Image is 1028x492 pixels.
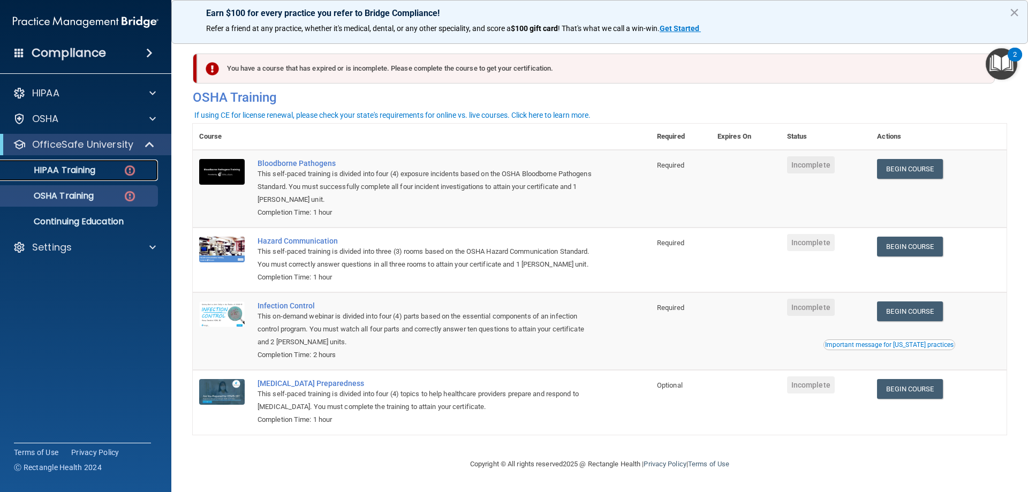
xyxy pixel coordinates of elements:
span: ! That's what we call a win-win. [558,24,660,33]
a: Begin Course [877,159,942,179]
span: Incomplete [787,234,835,251]
p: Earn $100 for every practice you refer to Bridge Compliance! [206,8,993,18]
span: Required [657,239,684,247]
a: Begin Course [877,301,942,321]
strong: $100 gift card [511,24,558,33]
a: HIPAA [13,87,156,100]
div: This on-demand webinar is divided into four (4) parts based on the essential components of an inf... [258,310,597,349]
div: Completion Time: 2 hours [258,349,597,361]
span: Incomplete [787,156,835,173]
th: Required [651,124,711,150]
h4: Compliance [32,46,106,60]
th: Expires On [711,124,781,150]
img: PMB logo [13,11,158,33]
a: [MEDICAL_DATA] Preparedness [258,379,597,388]
a: Hazard Communication [258,237,597,245]
button: If using CE for license renewal, please check your state's requirements for online vs. live cours... [193,110,592,120]
a: Terms of Use [14,447,58,458]
a: Terms of Use [688,460,729,468]
span: Incomplete [787,376,835,393]
a: Bloodborne Pathogens [258,159,597,168]
button: Read this if you are a dental practitioner in the state of CA [823,339,955,350]
a: OfficeSafe University [13,138,155,151]
p: OfficeSafe University [32,138,133,151]
span: Refer a friend at any practice, whether it's medical, dental, or any other speciality, and score a [206,24,511,33]
img: danger-circle.6113f641.png [123,164,137,177]
a: Begin Course [877,237,942,256]
th: Status [781,124,871,150]
p: HIPAA Training [7,165,95,176]
button: Open Resource Center, 2 new notifications [986,48,1017,80]
div: Completion Time: 1 hour [258,413,597,426]
a: Begin Course [877,379,942,399]
p: Continuing Education [7,216,153,227]
p: HIPAA [32,87,59,100]
a: Privacy Policy [644,460,686,468]
span: Incomplete [787,299,835,316]
div: Completion Time: 1 hour [258,271,597,284]
p: OSHA Training [7,191,94,201]
h4: OSHA Training [193,90,1007,105]
div: If using CE for license renewal, please check your state's requirements for online vs. live cours... [194,111,591,119]
div: Completion Time: 1 hour [258,206,597,219]
div: Copyright © All rights reserved 2025 @ Rectangle Health | | [404,447,795,481]
strong: Get Started [660,24,699,33]
span: Ⓒ Rectangle Health 2024 [14,462,102,473]
span: Required [657,161,684,169]
span: Optional [657,381,683,389]
div: This self-paced training is divided into three (3) rooms based on the OSHA Hazard Communication S... [258,245,597,271]
p: Settings [32,241,72,254]
a: Settings [13,241,156,254]
span: Required [657,304,684,312]
button: Close [1009,4,1019,21]
p: OSHA [32,112,59,125]
div: This self-paced training is divided into four (4) topics to help healthcare providers prepare and... [258,388,597,413]
div: You have a course that has expired or is incomplete. Please complete the course to get your certi... [197,54,995,84]
a: OSHA [13,112,156,125]
a: Infection Control [258,301,597,310]
img: danger-circle.6113f641.png [123,190,137,203]
th: Actions [871,124,1007,150]
div: Important message for [US_STATE] practices [825,342,954,348]
div: 2 [1013,55,1017,69]
a: Get Started [660,24,701,33]
a: Privacy Policy [71,447,119,458]
th: Course [193,124,251,150]
div: This self-paced training is divided into four (4) exposure incidents based on the OSHA Bloodborne... [258,168,597,206]
img: exclamation-circle-solid-danger.72ef9ffc.png [206,62,219,75]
